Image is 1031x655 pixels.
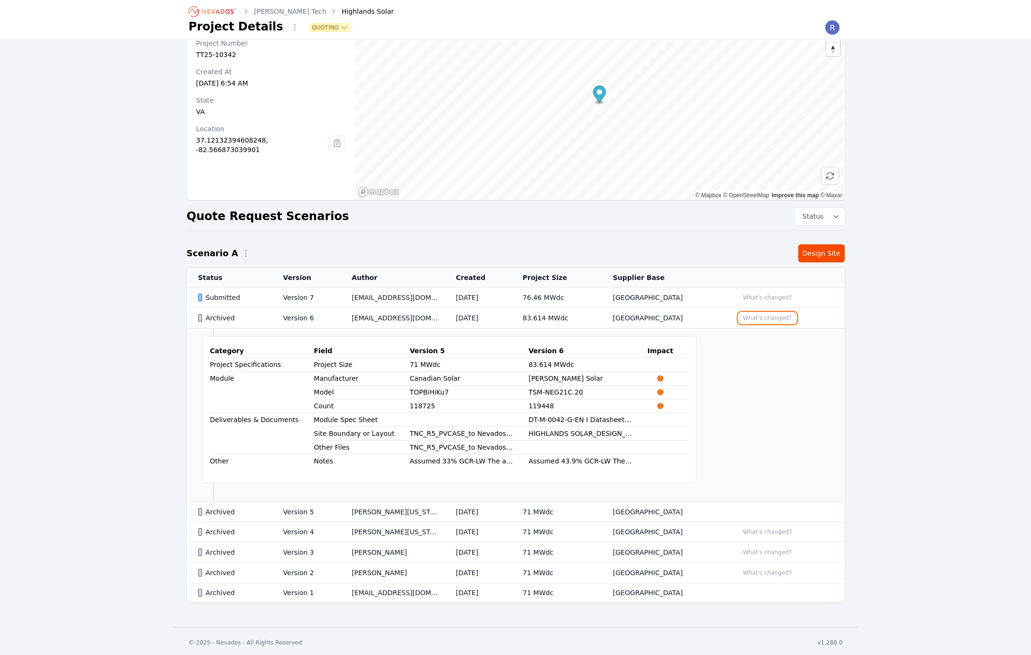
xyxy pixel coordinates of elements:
[198,527,267,537] div: Archived
[198,548,267,557] div: Archived
[196,39,346,48] div: Project Number
[210,344,314,358] th: Category
[355,10,844,200] canvas: Map
[314,427,410,440] td: Site Boundary or Layout
[196,67,346,77] div: Created At
[314,372,410,385] td: Manufacturer
[601,542,727,563] td: [GEOGRAPHIC_DATA]
[529,454,647,468] td: Assumed 43.9% GCR-LW The attached CAD file contains site layout and topography information. The W...
[444,502,511,522] td: [DATE]
[820,192,842,199] a: Maxar
[444,542,511,563] td: [DATE]
[198,507,267,517] div: Archived
[529,429,632,438] div: HIGHLANDS SOLAR_DESIGN_R0.dwg (426.2 MB)
[799,212,824,221] span: Status
[444,268,511,288] th: Created
[187,209,349,224] h2: Quote Request Scenarios
[739,547,796,558] button: What's changed?
[314,385,410,399] td: Model
[511,502,601,522] td: 71 MWdc
[511,308,601,328] td: 83.614 MWdc
[272,563,340,583] td: Version 2
[739,313,796,323] button: What's changed?
[314,454,410,468] td: Notes
[198,588,267,597] div: Archived
[798,244,845,262] a: Design Site
[272,268,340,288] th: Version
[272,522,340,542] td: Version 4
[187,502,845,522] tr: ArchivedVersion 5[PERSON_NAME][US_STATE][DATE]71 MWdc[GEOGRAPHIC_DATA]
[410,344,529,358] th: Version 5
[511,542,601,563] td: 71 MWdc
[314,399,410,413] td: Count
[198,568,267,578] div: Archived
[601,522,727,542] td: [GEOGRAPHIC_DATA]
[340,288,444,308] td: [EMAIL_ADDRESS][DOMAIN_NAME]
[189,4,394,19] nav: Breadcrumb
[511,288,601,308] td: 76.46 MWdc
[187,247,238,260] h2: Scenario A
[310,24,350,31] button: Quoting
[198,313,267,323] div: Archived
[826,43,840,56] span: Reset bearing to north
[410,385,529,399] td: TOPBiHiKu7
[340,268,444,288] th: Author
[272,308,340,328] td: Version 6
[529,372,647,385] td: [PERSON_NAME] Solar
[739,292,796,303] button: What's changed?
[210,372,314,413] td: Module
[444,522,511,542] td: [DATE]
[826,42,840,56] button: Reset bearing to north
[647,388,673,396] span: Impacts Structural Calculations
[410,429,513,438] div: TNC_R5_PVCASE_to Nevados.dwg (240.3 MB)
[357,186,399,197] a: Mapbox homepage
[511,268,601,288] th: Project Size
[601,268,727,288] th: Supplier Base
[189,19,283,34] h1: Project Details
[647,375,673,382] span: Impacts Structural Calculations
[196,96,346,105] div: State
[189,639,302,646] div: © 2025 - Nevados - All Rights Reserved
[739,568,796,578] button: What's changed?
[314,344,410,358] th: Field
[196,135,329,154] div: 37.12132394608248, -82.566873039901
[254,7,327,16] a: [PERSON_NAME] Tech
[771,192,819,199] a: Improve this map
[723,192,769,199] a: OpenStreetMap
[647,402,673,410] span: Impacts Structural Calculations
[314,413,410,426] td: Module Spec Sheet
[601,563,727,583] td: [GEOGRAPHIC_DATA]
[511,583,601,603] td: 71 MWdc
[601,583,727,603] td: [GEOGRAPHIC_DATA]
[328,7,394,16] div: Highlands Solar
[340,583,444,603] td: [EMAIL_ADDRESS][DOMAIN_NAME]
[529,399,647,413] td: 119448
[340,522,444,542] td: [PERSON_NAME][US_STATE]
[444,583,511,603] td: [DATE]
[187,308,845,328] tr: ArchivedVersion 6[EMAIL_ADDRESS][DOMAIN_NAME][DATE]83.614 MWdc[GEOGRAPHIC_DATA]What's changed?
[511,522,601,542] td: 71 MWdc
[272,583,340,603] td: Version 1
[187,583,845,603] tr: ArchivedVersion 1[EMAIL_ADDRESS][DOMAIN_NAME][DATE]71 MWdc[GEOGRAPHIC_DATA]
[340,542,444,563] td: [PERSON_NAME]
[196,107,346,116] div: VA
[647,344,688,358] th: Impact
[601,308,727,328] td: [GEOGRAPHIC_DATA]
[187,563,845,583] tr: ArchivedVersion 2[PERSON_NAME][DATE]71 MWdc[GEOGRAPHIC_DATA]What's changed?
[272,502,340,522] td: Version 5
[825,20,840,35] img: Riley Caron
[196,50,346,59] div: TT25-10342
[187,288,845,308] tr: SubmittedVersion 7[EMAIL_ADDRESS][DOMAIN_NAME][DATE]76.46 MWdc[GEOGRAPHIC_DATA]What's changed?
[529,344,647,358] th: Version 6
[529,415,632,424] div: DT-M-0042-G-EN I Datasheet_Vertex_NEG21C.20_2025_B_0.pdf (1.1 MB)
[210,358,314,372] td: Project Specifications
[314,358,410,371] td: Project Size
[340,308,444,328] td: [EMAIL_ADDRESS][DOMAIN_NAME]
[272,542,340,563] td: Version 3
[410,372,529,385] td: Canadian Solar
[340,502,444,522] td: [PERSON_NAME][US_STATE]
[187,542,845,563] tr: ArchivedVersion 3[PERSON_NAME][DATE]71 MWdc[GEOGRAPHIC_DATA]What's changed?
[444,308,511,328] td: [DATE]
[198,293,267,302] div: Submitted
